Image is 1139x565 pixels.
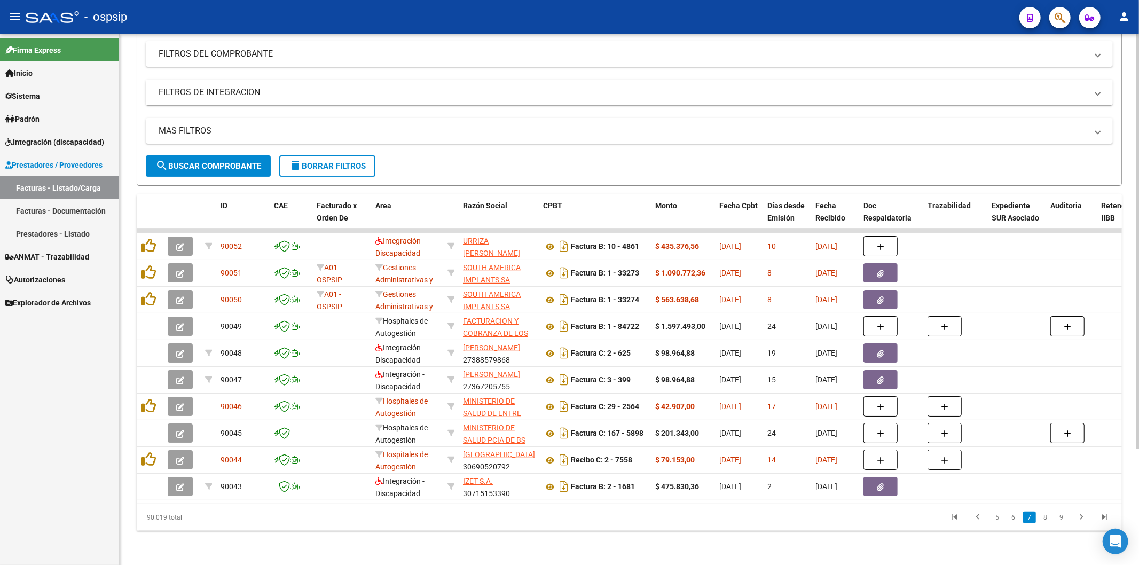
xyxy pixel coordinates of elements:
span: Hospitales de Autogestión [375,450,428,471]
a: go to first page [944,512,964,523]
span: MINISTERIO DE SALUD PCIA DE BS AS [463,423,525,457]
mat-icon: menu [9,10,21,23]
i: Descargar documento [557,318,571,335]
i: Descargar documento [557,291,571,308]
span: 90044 [221,456,242,464]
span: [DATE] [719,482,741,491]
strong: $ 1.597.493,00 [655,322,705,331]
div: 30690520792 [463,449,535,471]
span: Retencion IIBB [1101,201,1136,222]
span: FACTURACION Y COBRANZA DE LOS EFECTORES PUBLICOS S.E. [463,317,528,362]
span: Inicio [5,67,33,79]
a: 9 [1055,512,1068,523]
li: page 7 [1022,508,1038,527]
mat-icon: search [155,159,168,172]
li: page 9 [1054,508,1070,527]
span: [DATE] [815,375,837,384]
strong: $ 98.964,88 [655,375,695,384]
div: 27388579868 [463,342,535,364]
span: [DATE] [815,295,837,304]
div: 30715153390 [463,475,535,498]
span: [DATE] [719,242,741,250]
li: page 8 [1038,508,1054,527]
span: Hospitales de Autogestión [375,397,428,418]
span: Expediente SUR Asociado [992,201,1039,222]
span: - ospsip [84,5,127,29]
span: 90049 [221,322,242,331]
li: page 5 [989,508,1006,527]
datatable-header-cell: Monto [651,194,715,241]
span: Integración (discapacidad) [5,136,104,148]
span: 90047 [221,375,242,384]
span: Gestiones Administrativas y Otros [375,290,433,323]
strong: $ 98.964,88 [655,349,695,357]
span: [DATE] [815,456,837,464]
strong: $ 475.830,36 [655,482,699,491]
div: 30711903522 [463,288,535,311]
span: 90043 [221,482,242,491]
span: 24 [767,322,776,331]
a: go to last page [1095,512,1115,523]
span: [DATE] [719,322,741,331]
span: 19 [767,349,776,357]
div: Open Intercom Messenger [1103,529,1128,554]
span: MINISTERIO DE SALUD DE ENTRE RIOS [463,397,521,430]
strong: $ 79.153,00 [655,456,695,464]
span: Sistema [5,90,40,102]
strong: Factura B: 1 - 84722 [571,323,639,331]
a: go to next page [1071,512,1091,523]
strong: Recibo C: 2 - 7558 [571,456,632,465]
span: Fecha Recibido [815,201,845,222]
span: CAE [274,201,288,210]
datatable-header-cell: Area [371,194,443,241]
span: [DATE] [719,402,741,411]
span: A01 - OSPSIP [317,263,342,284]
i: Descargar documento [557,344,571,362]
span: Padrón [5,113,40,125]
mat-icon: delete [289,159,302,172]
strong: Factura B: 1 - 33274 [571,296,639,304]
span: Días desde Emisión [767,201,805,222]
span: 10 [767,242,776,250]
span: 90052 [221,242,242,250]
span: URRIZA [PERSON_NAME] [463,237,520,257]
span: 90046 [221,402,242,411]
i: Descargar documento [557,451,571,468]
div: 27235676090 [463,235,535,257]
mat-expansion-panel-header: FILTROS DEL COMPROBANTE [146,41,1113,67]
span: [DATE] [815,322,837,331]
div: 90.019 total [137,504,332,531]
strong: Factura C: 29 - 2564 [571,403,639,411]
strong: $ 42.907,00 [655,402,695,411]
span: 90050 [221,295,242,304]
span: SOUTH AMERICA IMPLANTS SA [463,263,521,284]
span: Hospitales de Autogestión [375,423,428,444]
span: [DATE] [719,375,741,384]
span: Borrar Filtros [289,161,366,171]
span: 90048 [221,349,242,357]
datatable-header-cell: CAE [270,194,312,241]
span: 90051 [221,269,242,277]
span: [DATE] [719,269,741,277]
mat-expansion-panel-header: FILTROS DE INTEGRACION [146,80,1113,105]
mat-panel-title: MAS FILTROS [159,125,1087,137]
span: Prestadores / Proveedores [5,159,103,171]
span: ID [221,201,227,210]
i: Descargar documento [557,478,571,495]
span: 17 [767,402,776,411]
span: [GEOGRAPHIC_DATA] [463,450,535,459]
span: Monto [655,201,677,210]
span: Integración - Discapacidad [375,477,425,498]
span: Explorador de Archivos [5,297,91,309]
span: Razón Social [463,201,507,210]
span: [DATE] [815,349,837,357]
datatable-header-cell: Razón Social [459,194,539,241]
i: Descargar documento [557,264,571,281]
span: Area [375,201,391,210]
a: 5 [991,512,1004,523]
mat-panel-title: FILTROS DEL COMPROBANTE [159,48,1087,60]
strong: Factura B: 2 - 1681 [571,483,635,491]
a: 8 [1039,512,1052,523]
datatable-header-cell: Expediente SUR Asociado [987,194,1046,241]
span: Integración - Discapacidad [375,370,425,391]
